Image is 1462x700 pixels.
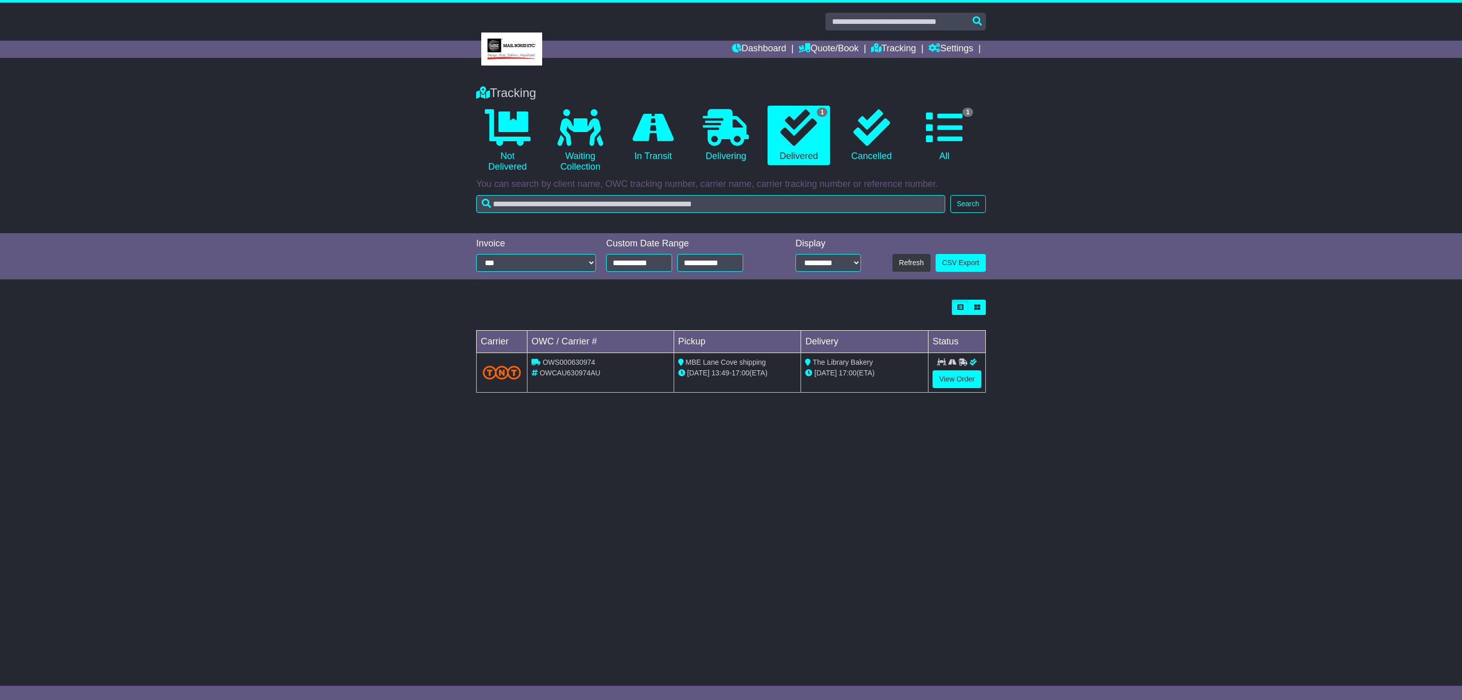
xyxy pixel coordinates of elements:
[933,370,981,388] a: View Order
[950,195,986,213] button: Search
[471,86,991,101] div: Tracking
[481,33,542,66] img: MBE Lane Cove
[813,358,873,366] span: The Library Bakery
[687,369,710,377] span: [DATE]
[527,331,674,353] td: OWC / Carrier #
[936,254,986,272] a: CSV Export
[606,238,769,249] div: Custom Date Range
[678,368,797,378] div: - (ETA)
[483,366,521,379] img: TNT_Domestic.png
[543,358,595,366] span: OWS000630974
[622,106,684,166] a: In Transit
[839,369,856,377] span: 17:00
[540,369,601,377] span: OWCAU630974AU
[801,331,928,353] td: Delivery
[476,179,986,190] p: You can search by client name, OWC tracking number, carrier name, carrier tracking number or refe...
[732,369,749,377] span: 17:00
[814,369,837,377] span: [DATE]
[799,41,858,58] a: Quote/Book
[549,106,611,176] a: Waiting Collection
[694,106,757,166] a: Delivering
[476,238,596,249] div: Invoice
[892,254,931,272] button: Refresh
[928,331,986,353] td: Status
[928,41,973,58] a: Settings
[686,358,766,366] span: MBE Lane Cove shipping
[476,106,539,176] a: Not Delivered
[477,331,527,353] td: Carrier
[840,106,903,166] a: Cancelled
[732,41,786,58] a: Dashboard
[871,41,916,58] a: Tracking
[817,108,827,117] span: 1
[913,106,976,166] a: 1 All
[962,108,973,117] span: 1
[805,368,924,378] div: (ETA)
[795,238,861,249] div: Display
[768,106,830,166] a: 1 Delivered
[674,331,801,353] td: Pickup
[712,369,729,377] span: 13:49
